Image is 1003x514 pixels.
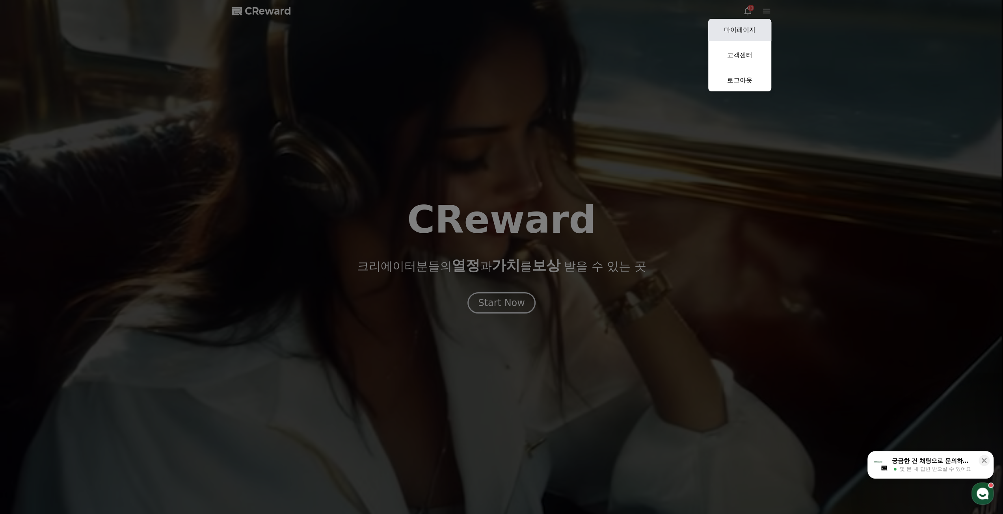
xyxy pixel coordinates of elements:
[708,44,771,66] a: 고객센터
[708,19,771,41] a: 마이페이지
[72,262,82,268] span: 대화
[708,69,771,91] a: 로그아웃
[2,250,52,269] a: 홈
[708,19,771,91] button: 마이페이지 고객센터 로그아웃
[122,262,131,268] span: 설정
[52,250,102,269] a: 대화
[102,250,151,269] a: 설정
[25,262,30,268] span: 홈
